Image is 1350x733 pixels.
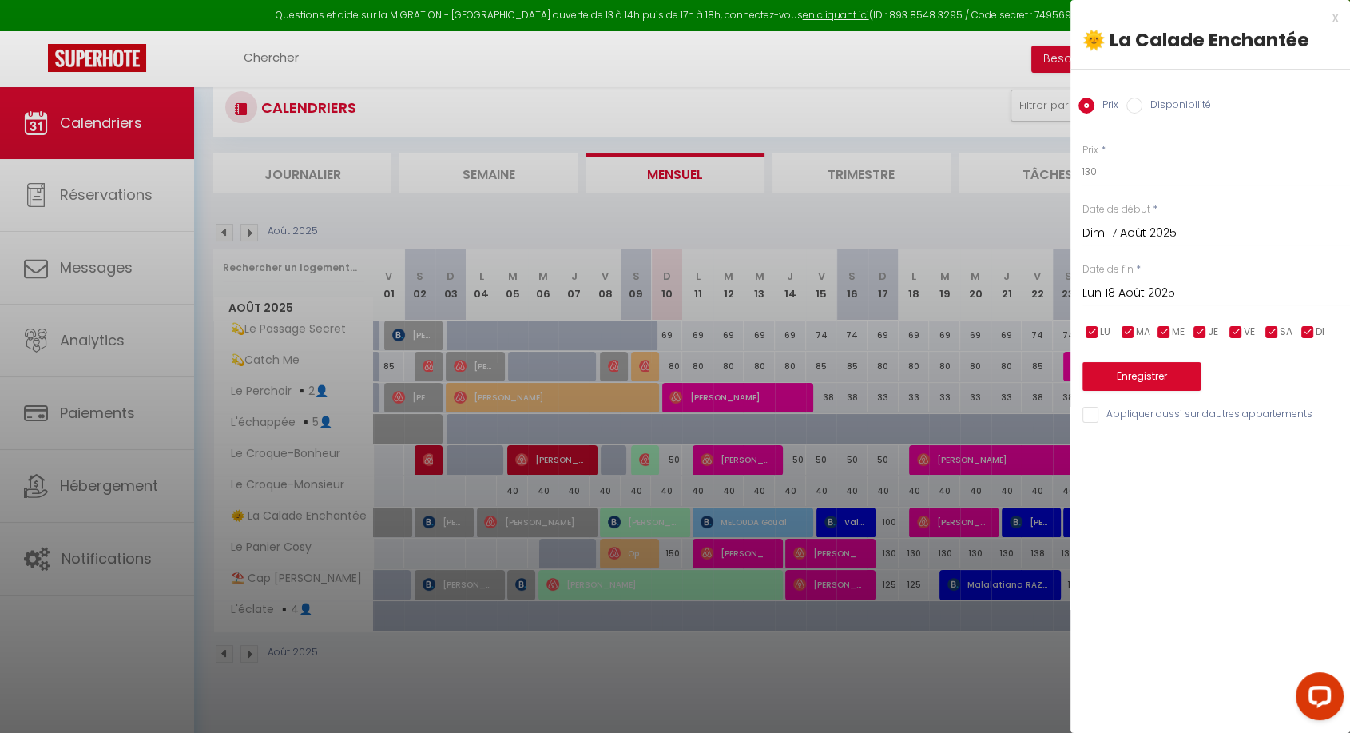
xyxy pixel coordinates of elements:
[1082,143,1098,158] label: Prix
[1100,325,1110,340] span: LU
[1208,325,1218,340] span: JE
[1082,262,1134,277] label: Date de fin
[1082,202,1150,217] label: Date de début
[1316,325,1324,340] span: DI
[1082,362,1201,391] button: Enregistrer
[1280,325,1292,340] span: SA
[1142,98,1211,115] label: Disponibilité
[1094,98,1118,115] label: Prix
[1070,8,1338,27] div: x
[1283,666,1350,733] iframe: LiveChat chat widget
[1082,27,1338,53] div: 🌞 La Calade Enchantée
[1244,325,1255,340] span: VE
[1136,325,1150,340] span: MA
[1172,325,1185,340] span: ME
